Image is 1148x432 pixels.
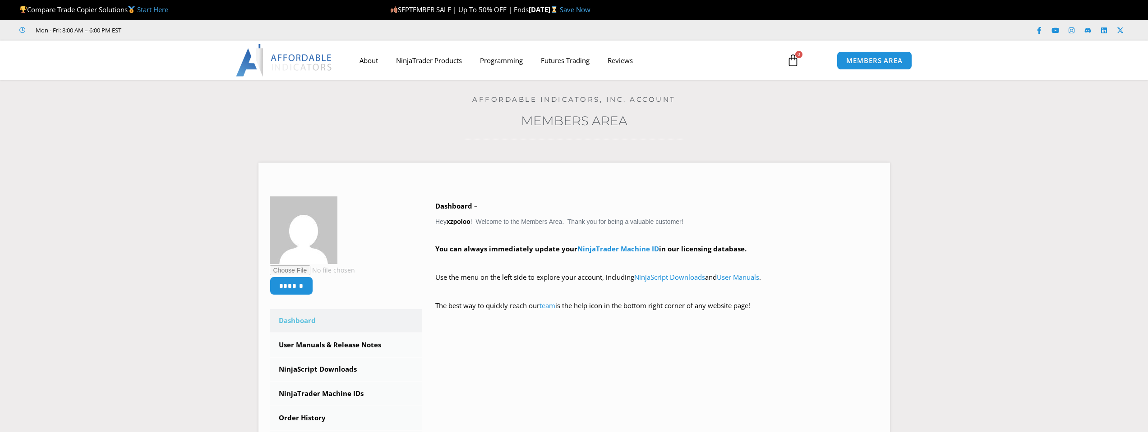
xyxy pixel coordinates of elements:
[539,301,555,310] a: team
[795,51,802,58] span: 0
[128,6,135,13] img: 🥇
[270,309,422,332] a: Dashboard
[390,5,529,14] span: SEPTEMBER SALE | Up To 50% OFF | Ends
[435,244,747,253] strong: You can always immediately update your in our licensing database.
[435,201,478,210] b: Dashboard –
[717,273,759,282] a: User Manuals
[137,5,168,14] a: Start Here
[270,196,337,264] img: b07b50b0916f1dc079b11a340a9d163ad42f66c40946a2b741b93dde4983f9f2
[270,382,422,405] a: NinjaTrader Machine IDs
[20,6,27,13] img: 🏆
[551,6,558,13] img: ⌛
[532,50,599,71] a: Futures Trading
[472,95,676,104] a: Affordable Indicators, Inc. Account
[236,44,333,77] img: LogoAI
[435,200,879,325] div: Hey ! Welcome to the Members Area. Thank you for being a valuable customer!
[435,300,879,325] p: The best way to quickly reach our is the help icon in the bottom right corner of any website page!
[270,406,422,430] a: Order History
[577,244,659,253] a: NinjaTrader Machine ID
[773,47,813,73] a: 0
[387,50,471,71] a: NinjaTrader Products
[447,218,470,225] strong: xzpoloo
[33,25,121,36] span: Mon - Fri: 8:00 AM – 6:00 PM EST
[529,5,560,14] strong: [DATE]
[350,50,776,71] nav: Menu
[19,5,168,14] span: Compare Trade Copier Solutions
[560,5,590,14] a: Save Now
[270,333,422,357] a: User Manuals & Release Notes
[270,358,422,381] a: NinjaScript Downloads
[391,6,397,13] img: 🍂
[350,50,387,71] a: About
[634,273,705,282] a: NinjaScript Downloads
[471,50,532,71] a: Programming
[521,113,627,128] a: Members Area
[599,50,642,71] a: Reviews
[846,57,903,64] span: MEMBERS AREA
[435,271,879,296] p: Use the menu on the left side to explore your account, including and .
[134,26,269,35] iframe: Customer reviews powered by Trustpilot
[837,51,912,70] a: MEMBERS AREA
